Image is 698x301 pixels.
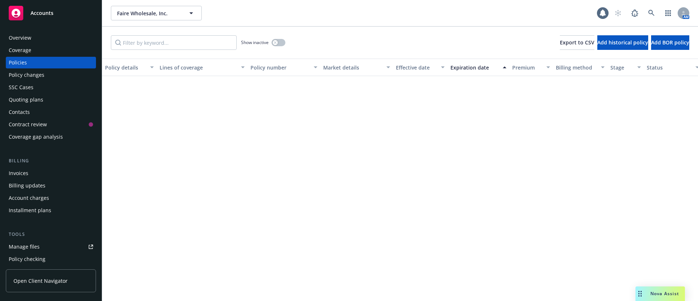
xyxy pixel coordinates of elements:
button: Expiration date [448,59,509,76]
a: Billing updates [6,180,96,191]
a: Contacts [6,106,96,118]
div: Billing updates [9,180,45,191]
button: Add historical policy [597,35,648,50]
input: Filter by keyword... [111,35,237,50]
a: Policy changes [6,69,96,81]
div: Policy changes [9,69,44,81]
div: Tools [6,231,96,238]
span: Add historical policy [597,39,648,46]
div: Quoting plans [9,94,43,106]
div: Contract review [9,119,47,130]
div: Effective date [396,64,437,71]
span: Faire Wholesale, Inc. [117,9,180,17]
a: Quoting plans [6,94,96,106]
button: Lines of coverage [157,59,248,76]
span: Nova Assist [650,290,679,297]
button: Premium [509,59,553,76]
a: Start snowing [611,6,625,20]
div: Invoices [9,167,28,179]
a: Coverage gap analysis [6,131,96,143]
div: Market details [323,64,382,71]
span: Accounts [31,10,53,16]
div: Policy details [105,64,146,71]
a: Policy checking [6,253,96,265]
button: Billing method [553,59,607,76]
span: Add BOR policy [651,39,689,46]
div: Lines of coverage [160,64,237,71]
div: Billing [6,157,96,165]
div: Coverage gap analysis [9,131,63,143]
button: Nova Assist [635,286,685,301]
div: Manage files [9,241,40,253]
a: Installment plans [6,205,96,216]
div: Stage [610,64,633,71]
div: Policies [9,57,27,68]
div: Premium [512,64,542,71]
a: Switch app [661,6,675,20]
div: SSC Cases [9,82,33,93]
a: Manage files [6,241,96,253]
button: Effective date [393,59,448,76]
a: Report a Bug [627,6,642,20]
span: Open Client Navigator [13,277,68,285]
button: Faire Wholesale, Inc. [111,6,202,20]
span: Export to CSV [560,39,594,46]
div: Status [647,64,691,71]
div: Installment plans [9,205,51,216]
a: Invoices [6,167,96,179]
button: Export to CSV [560,35,594,50]
a: Account charges [6,192,96,204]
div: Billing method [556,64,597,71]
div: Contacts [9,106,30,118]
button: Market details [320,59,393,76]
div: Account charges [9,192,49,204]
a: SSC Cases [6,82,96,93]
a: Coverage [6,44,96,56]
a: Policies [6,57,96,68]
button: Add BOR policy [651,35,689,50]
button: Policy number [248,59,320,76]
a: Contract review [6,119,96,130]
div: Coverage [9,44,31,56]
span: Show inactive [241,39,269,45]
div: Expiration date [450,64,498,71]
div: Drag to move [635,286,645,301]
button: Policy details [102,59,157,76]
button: Stage [607,59,644,76]
div: Policy number [250,64,309,71]
a: Accounts [6,3,96,23]
a: Search [644,6,659,20]
div: Overview [9,32,31,44]
a: Overview [6,32,96,44]
div: Policy checking [9,253,45,265]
